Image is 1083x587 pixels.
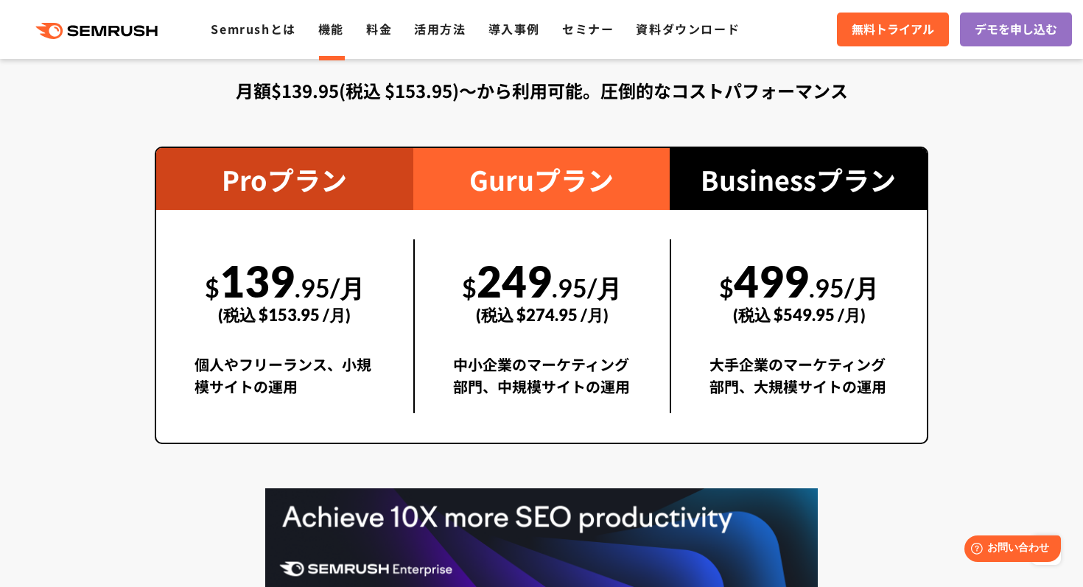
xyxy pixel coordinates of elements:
a: 機能 [318,20,344,38]
a: 導入事例 [488,20,540,38]
div: (税込 $274.95 /月) [453,289,632,341]
div: 中小企業のマーケティング部門、中規模サイトの運用 [453,354,632,413]
div: Businessプラン [670,148,927,210]
div: 499 [709,239,889,341]
div: Proプラン [156,148,413,210]
div: (税込 $549.95 /月) [709,289,889,341]
iframe: Help widget launcher [952,530,1067,571]
span: $ [719,273,734,303]
div: 大手企業のマーケティング部門、大規模サイトの運用 [709,354,889,413]
div: 139 [194,239,375,341]
span: .95/月 [809,273,879,303]
a: 料金 [366,20,392,38]
a: デモを申し込む [960,13,1072,46]
a: Semrushとは [211,20,295,38]
span: デモを申し込む [975,20,1057,39]
div: Guruプラン [413,148,670,210]
span: .95/月 [552,273,622,303]
div: 月額$139.95(税込 $153.95)〜から利用可能。圧倒的なコストパフォーマンス [155,77,928,104]
a: セミナー [562,20,614,38]
span: 無料トライアル [852,20,934,39]
a: 資料ダウンロード [636,20,740,38]
div: 249 [453,239,632,341]
div: 個人やフリーランス、小規模サイトの運用 [194,354,375,413]
a: 無料トライアル [837,13,949,46]
a: 活用方法 [414,20,466,38]
span: .95/月 [295,273,365,303]
div: (税込 $153.95 /月) [194,289,375,341]
span: $ [462,273,477,303]
span: $ [205,273,220,303]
